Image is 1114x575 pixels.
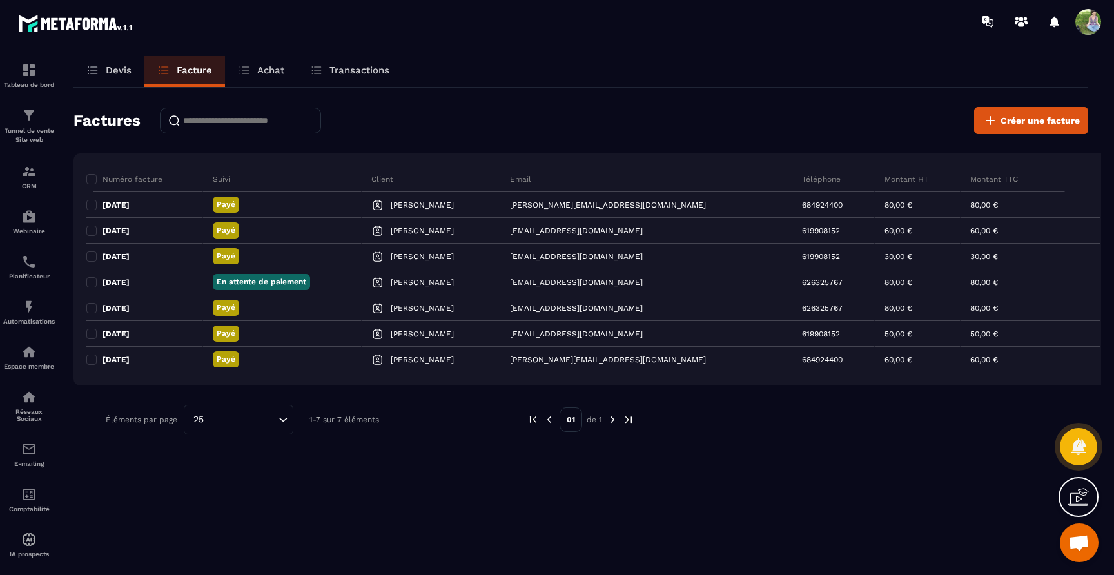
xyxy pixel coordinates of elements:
[217,328,235,339] p: Payé
[21,487,37,502] img: accountant
[3,182,55,190] p: CRM
[970,174,1018,184] p: Montant TTC
[3,335,55,380] a: automationsautomationsEspace membre
[371,250,454,263] a: [PERSON_NAME]
[3,199,55,244] a: automationsautomationsWebinaire
[1060,523,1099,562] a: Ouvrir le chat
[802,174,841,184] p: Téléphone
[103,303,130,313] p: [DATE]
[217,277,306,287] p: En attente de paiement
[587,414,602,425] p: de 1
[106,64,132,76] p: Devis
[3,363,55,370] p: Espace membre
[3,432,55,477] a: emailemailE-mailing
[103,355,130,365] p: [DATE]
[543,414,555,425] img: prev
[103,277,130,287] p: [DATE]
[177,64,212,76] p: Facture
[217,302,235,313] p: Payé
[21,209,37,224] img: automations
[3,228,55,235] p: Webinaire
[217,199,235,210] p: Payé
[208,413,275,427] input: Search for option
[18,12,134,35] img: logo
[103,226,130,236] p: [DATE]
[3,408,55,422] p: Réseaux Sociaux
[3,460,55,467] p: E-mailing
[371,302,454,315] a: [PERSON_NAME]
[21,63,37,78] img: formation
[974,107,1088,134] button: Créer une facture
[3,53,55,98] a: formationformationTableau de bord
[21,442,37,457] img: email
[189,413,208,427] span: 25
[217,225,235,236] p: Payé
[73,56,144,87] a: Devis
[21,299,37,315] img: automations
[607,414,618,425] img: next
[21,108,37,123] img: formation
[3,81,55,88] p: Tableau de bord
[3,318,55,325] p: Automatisations
[184,405,293,434] div: Search for option
[21,532,37,547] img: automations
[73,108,141,133] h2: Factures
[3,273,55,280] p: Planificateur
[257,64,284,76] p: Achat
[371,276,454,289] a: [PERSON_NAME]
[217,354,235,365] p: Payé
[3,380,55,432] a: social-networksocial-networkRéseaux Sociaux
[3,551,55,558] p: IA prospects
[309,415,379,424] p: 1-7 sur 7 éléments
[1001,114,1080,127] span: Créer une facture
[371,199,454,211] a: [PERSON_NAME]
[371,327,454,340] a: [PERSON_NAME]
[371,174,393,184] p: Client
[21,254,37,269] img: scheduler
[3,505,55,512] p: Comptabilité
[103,251,130,262] p: [DATE]
[510,174,531,184] p: Email
[560,407,582,432] p: 01
[3,126,55,144] p: Tunnel de vente Site web
[329,64,389,76] p: Transactions
[21,344,37,360] img: automations
[144,56,225,87] a: Facture
[217,251,235,262] p: Payé
[371,353,454,366] a: [PERSON_NAME]
[3,98,55,154] a: formationformationTunnel de vente Site web
[103,329,130,339] p: [DATE]
[103,200,130,210] p: [DATE]
[623,414,634,425] img: next
[21,164,37,179] img: formation
[103,174,162,184] p: Numéro facture
[884,174,928,184] p: Montant HT
[21,389,37,405] img: social-network
[3,477,55,522] a: accountantaccountantComptabilité
[3,244,55,289] a: schedulerschedulerPlanificateur
[371,224,454,237] a: [PERSON_NAME]
[3,289,55,335] a: automationsautomationsAutomatisations
[527,414,539,425] img: prev
[3,154,55,199] a: formationformationCRM
[213,174,230,184] p: Suivi
[106,415,177,424] p: Éléments par page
